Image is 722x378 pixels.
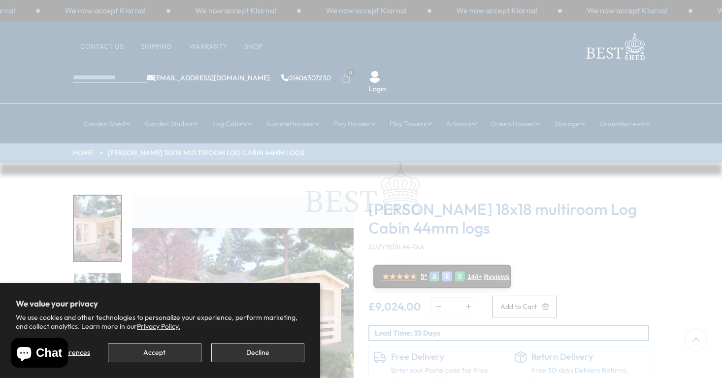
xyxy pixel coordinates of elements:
[108,343,201,362] button: Accept
[8,338,71,370] inbox-online-store-chat: Shopify online store chat
[16,299,304,309] h2: We value your privacy
[137,322,180,331] a: Privacy Policy.
[16,313,304,331] p: We use cookies and other technologies to personalize your experience, perform marketing, and coll...
[211,343,304,362] button: Decline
